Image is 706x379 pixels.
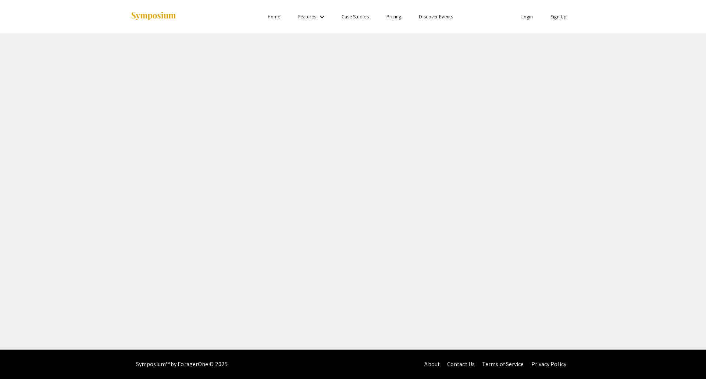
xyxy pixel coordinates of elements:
[131,11,176,21] img: Symposium by ForagerOne
[550,13,567,20] a: Sign Up
[447,360,475,368] a: Contact Us
[318,12,327,21] mat-icon: Expand Features list
[521,13,533,20] a: Login
[482,360,524,368] a: Terms of Service
[342,13,369,20] a: Case Studies
[298,13,317,20] a: Features
[136,350,228,379] div: Symposium™ by ForagerOne © 2025
[386,13,402,20] a: Pricing
[419,13,453,20] a: Discover Events
[531,360,566,368] a: Privacy Policy
[424,360,440,368] a: About
[268,13,280,20] a: Home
